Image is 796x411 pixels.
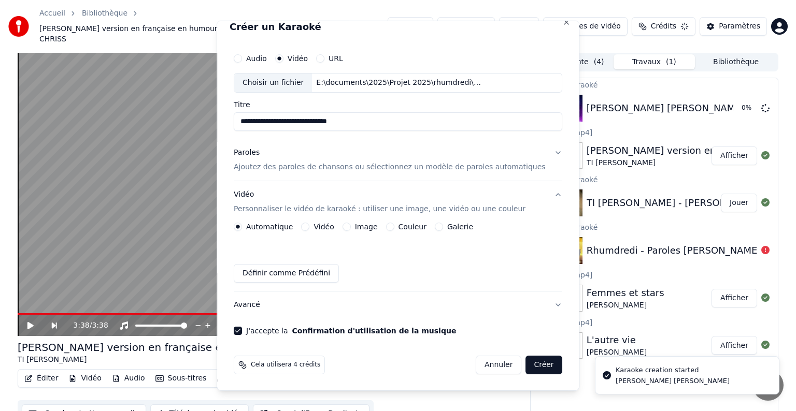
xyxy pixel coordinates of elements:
[246,55,267,62] label: Audio
[234,181,562,223] button: VidéoPersonnaliser le vidéo de karaoké : utiliser une image, une vidéo ou une couleur
[399,223,427,230] label: Couleur
[292,327,457,334] button: J'accepte la
[251,361,320,369] span: Cela utilisera 4 crédits
[288,55,308,62] label: Vidéo
[447,223,473,230] label: Galerie
[314,223,334,230] label: Vidéo
[526,356,562,374] button: Créer
[234,162,546,172] p: Ajoutez des paroles de chansons ou sélectionnez un modèle de paroles automatiques
[476,356,521,374] button: Annuler
[234,74,312,92] div: Choisir un fichier
[234,189,525,214] div: Vidéo
[246,327,456,334] label: J'accepte la
[312,78,489,88] div: E:\documents\2025\Projet 2025\rhumdredi\Rhumdredi [DATE] finale.mp4
[234,101,562,108] label: Titre
[234,223,562,291] div: VidéoPersonnaliser le vidéo de karaoké : utiliser une image, une vidéo ou une couleur
[246,223,293,230] label: Automatique
[355,223,378,230] label: Image
[234,264,339,283] button: Définir comme Prédéfini
[234,204,525,214] p: Personnaliser le vidéo de karaoké : utiliser une image, une vidéo ou une couleur
[234,291,562,318] button: Avancé
[329,55,343,62] label: URL
[234,139,562,181] button: ParolesAjoutez des paroles de chansons ou sélectionnez un modèle de paroles automatiques
[230,22,566,32] h2: Créer un Karaoké
[234,148,260,158] div: Paroles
